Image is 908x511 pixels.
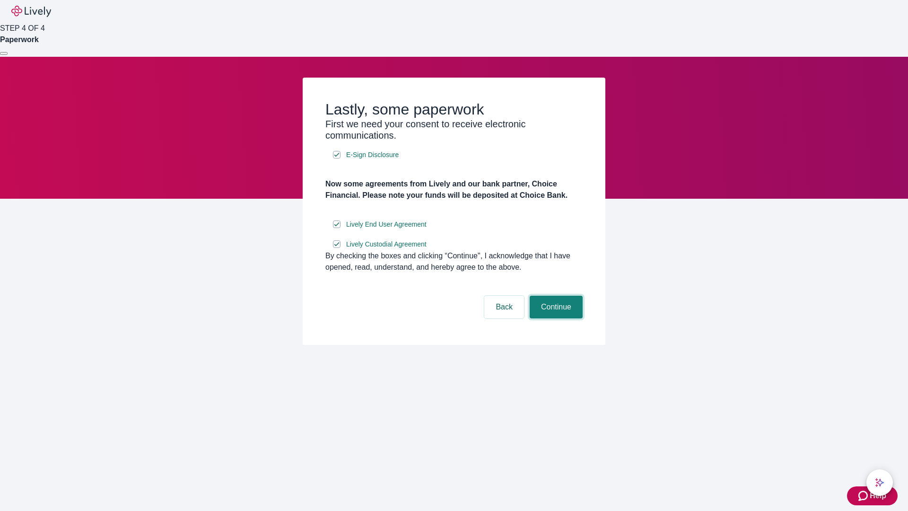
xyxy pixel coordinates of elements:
[344,219,428,230] a: e-sign disclosure document
[847,486,898,505] button: Zendesk support iconHelp
[325,100,583,118] h2: Lastly, some paperwork
[866,469,893,496] button: chat
[484,296,524,318] button: Back
[325,178,583,201] h4: Now some agreements from Lively and our bank partner, Choice Financial. Please note your funds wi...
[346,150,399,160] span: E-Sign Disclosure
[344,149,401,161] a: e-sign disclosure document
[875,478,884,487] svg: Lively AI Assistant
[325,250,583,273] div: By checking the boxes and clicking “Continue", I acknowledge that I have opened, read, understand...
[344,238,428,250] a: e-sign disclosure document
[346,239,427,249] span: Lively Custodial Agreement
[870,490,886,502] span: Help
[530,296,583,318] button: Continue
[346,220,427,229] span: Lively End User Agreement
[11,6,51,17] img: Lively
[325,118,583,141] h3: First we need your consent to receive electronic communications.
[858,490,870,502] svg: Zendesk support icon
